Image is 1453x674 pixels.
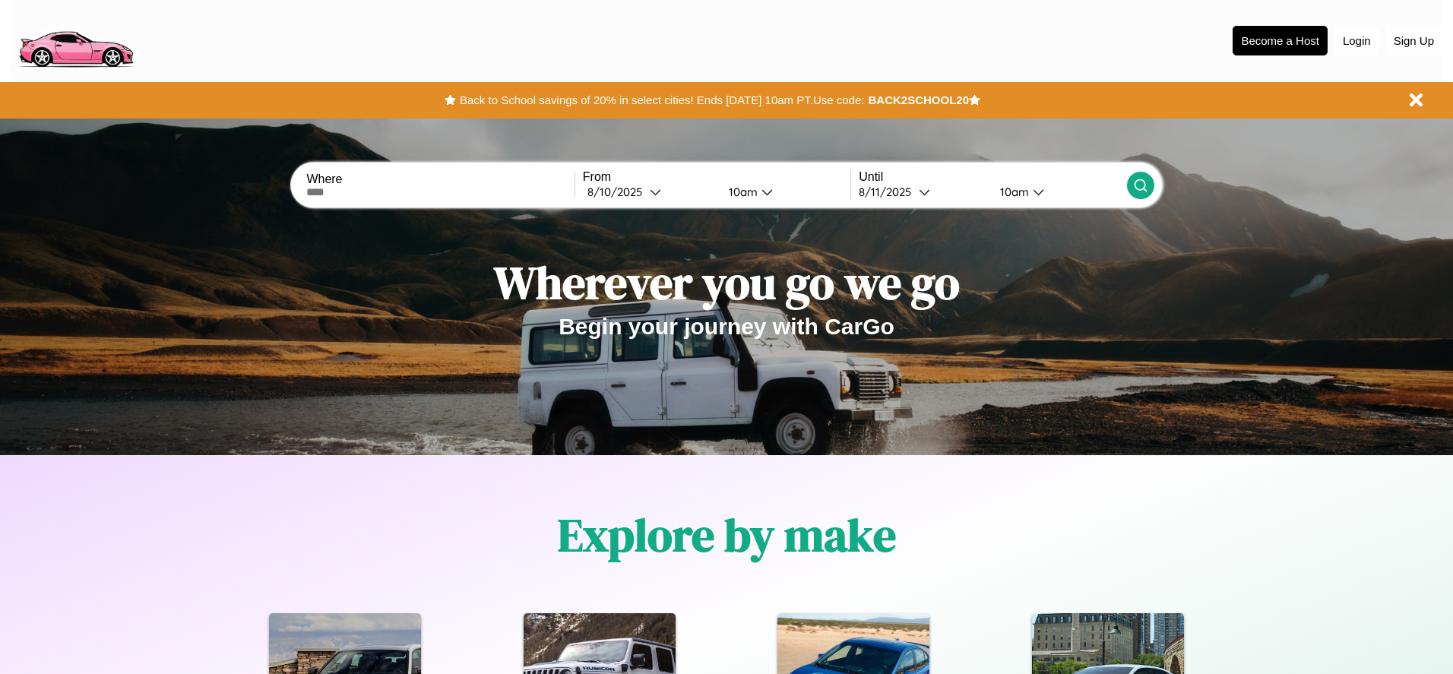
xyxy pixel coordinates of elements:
label: Until [859,170,1126,184]
button: Become a Host [1233,26,1328,55]
b: BACK2SCHOOL20 [868,93,969,106]
label: From [583,170,850,184]
button: Sign Up [1386,27,1442,55]
button: 8/10/2025 [583,184,717,200]
div: 10am [721,185,761,199]
button: Back to School savings of 20% in select cities! Ends [DATE] 10am PT.Use code: [456,90,868,111]
label: Where [306,172,574,186]
div: 8 / 11 / 2025 [859,185,919,199]
button: 10am [988,184,1126,200]
button: 10am [717,184,850,200]
img: logo [11,8,140,71]
button: Login [1335,27,1379,55]
h1: Explore by make [558,504,896,566]
div: 10am [992,185,1033,199]
div: 8 / 10 / 2025 [587,185,650,199]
